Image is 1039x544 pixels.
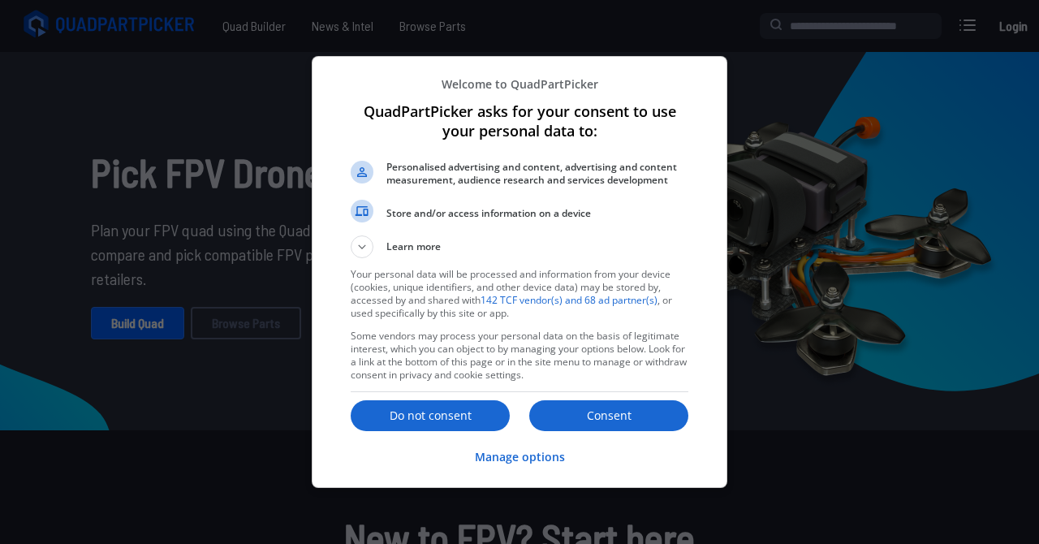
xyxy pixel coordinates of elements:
p: Your personal data will be processed and information from your device (cookies, unique identifier... [351,268,688,320]
p: Manage options [475,449,565,465]
button: Learn more [351,235,688,258]
p: Some vendors may process your personal data on the basis of legitimate interest, which you can ob... [351,330,688,382]
p: Welcome to QuadPartPicker [351,76,688,92]
div: QuadPartPicker asks for your consent to use your personal data to: [312,56,727,488]
span: Store and/or access information on a device [386,207,688,220]
h1: QuadPartPicker asks for your consent to use your personal data to: [351,101,688,140]
button: Manage options [475,440,565,475]
p: Do not consent [351,408,510,424]
span: Learn more [386,240,441,258]
span: Personalised advertising and content, advertising and content measurement, audience research and ... [386,161,688,187]
button: Consent [529,400,688,431]
p: Consent [529,408,688,424]
button: Do not consent [351,400,510,431]
a: 142 TCF vendor(s) and 68 ad partner(s) [481,293,657,307]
